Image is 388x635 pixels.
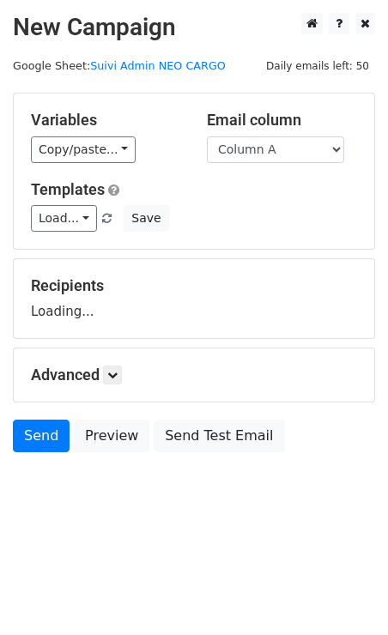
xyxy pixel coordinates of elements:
[31,276,357,295] h5: Recipients
[31,366,357,384] h5: Advanced
[90,59,226,72] a: Suivi Admin NEO CARGO
[154,420,284,452] a: Send Test Email
[260,59,375,72] a: Daily emails left: 50
[13,420,70,452] a: Send
[31,136,136,163] a: Copy/paste...
[13,13,375,42] h2: New Campaign
[74,420,149,452] a: Preview
[207,111,357,130] h5: Email column
[260,57,375,76] span: Daily emails left: 50
[13,59,226,72] small: Google Sheet:
[124,205,168,232] button: Save
[31,180,105,198] a: Templates
[31,276,357,321] div: Loading...
[31,111,181,130] h5: Variables
[31,205,97,232] a: Load...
